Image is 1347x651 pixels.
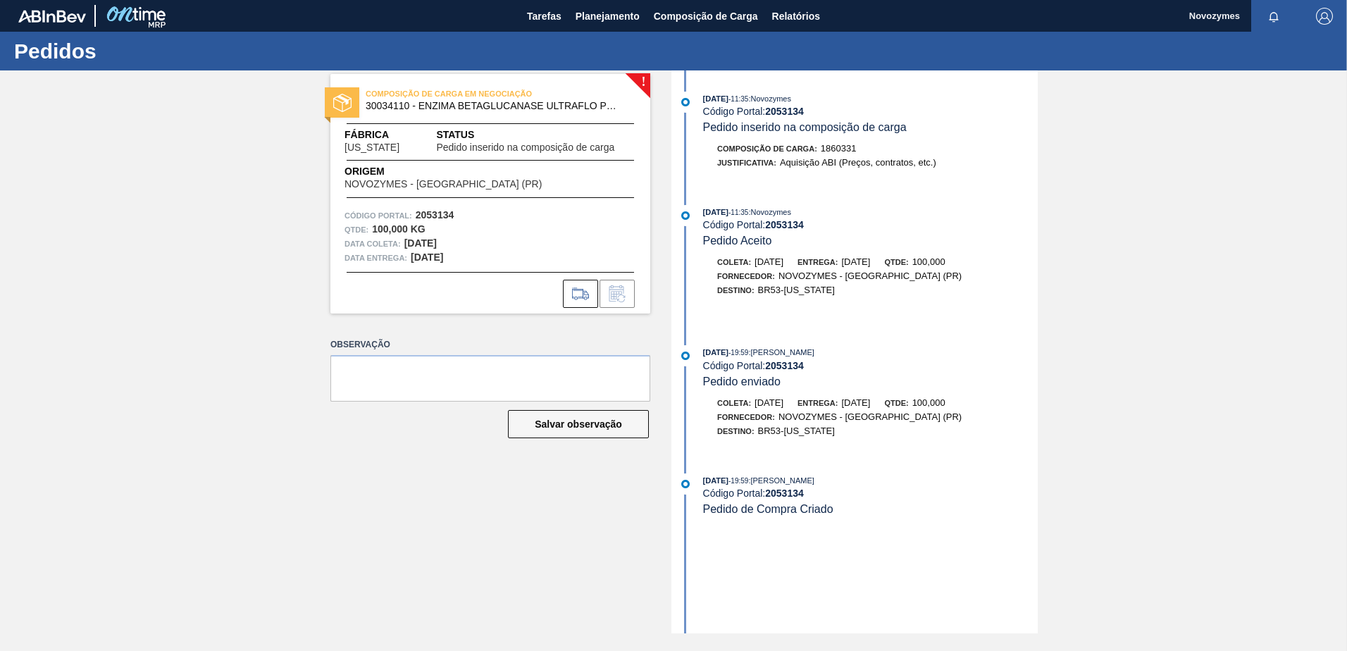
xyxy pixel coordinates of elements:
[728,477,748,485] span: - 19:59
[563,280,598,308] div: Ir para Composição de Carga
[404,237,437,249] strong: [DATE]
[508,410,649,438] button: Salvar observação
[703,488,1038,499] div: Código Portal:
[912,397,945,408] span: 100,000
[703,235,772,247] span: Pedido Aceito
[841,256,870,267] span: [DATE]
[681,480,690,488] img: atual
[436,128,636,142] span: Status
[884,258,908,266] span: Qtde:
[728,209,748,216] span: - 11:35
[344,164,582,179] span: Origem
[344,128,436,142] span: Fábrica
[748,208,791,216] span: : Novozymes
[411,252,443,263] strong: [DATE]
[797,399,838,407] span: Entrega:
[758,426,835,436] span: BR53-[US_STATE]
[681,352,690,360] img: atual
[765,106,804,117] strong: 2053134
[778,411,962,422] span: NOVOZYMES - [GEOGRAPHIC_DATA] (PR)
[772,8,820,25] span: Relatórios
[765,488,804,499] strong: 2053134
[654,8,758,25] span: Composição de Carga
[748,94,791,103] span: : Novozymes
[527,8,561,25] span: Tarefas
[703,360,1038,371] div: Código Portal:
[728,95,748,103] span: - 11:35
[703,219,1038,230] div: Código Portal:
[778,271,962,281] span: NOVOZYMES - [GEOGRAPHIC_DATA] (PR)
[912,256,945,267] span: 100,000
[344,142,399,153] span: [US_STATE]
[416,209,454,221] strong: 2053134
[755,397,783,408] span: [DATE]
[703,121,907,133] span: Pedido inserido na composição de carga
[344,237,401,251] span: Data coleta:
[681,98,690,106] img: atual
[717,413,775,421] span: Fornecedor:
[1316,8,1333,25] img: Logout
[780,157,936,168] span: Aquisição ABI (Preços, contratos, etc.)
[681,211,690,220] img: atual
[765,360,804,371] strong: 2053134
[333,94,352,112] img: status
[344,223,368,237] span: Qtde :
[344,251,407,265] span: Data entrega:
[14,43,264,59] h1: Pedidos
[717,272,775,280] span: Fornecedor:
[372,223,426,235] strong: 100,000 KG
[748,476,814,485] span: : [PERSON_NAME]
[436,142,614,153] span: Pedido inserido na composição de carga
[344,209,412,223] span: Código Portal:
[884,399,908,407] span: Qtde:
[841,397,870,408] span: [DATE]
[576,8,640,25] span: Planejamento
[717,159,776,167] span: Justificativa:
[821,143,857,154] span: 1860331
[703,476,728,485] span: [DATE]
[717,286,755,294] span: Destino:
[600,280,635,308] div: Informar alteração no pedido
[18,10,86,23] img: TNhmsLtSVTkK8tSr43FrP2fwEKptu5GPRR3wAAAABJRU5ErkJggg==
[330,335,650,355] label: Observação
[717,427,755,435] span: Destino:
[765,219,804,230] strong: 2053134
[366,101,621,111] span: 30034110 - ENZIMA BETAGLUCANASE ULTRAFLO PRIME
[703,208,728,216] span: [DATE]
[703,94,728,103] span: [DATE]
[717,144,817,153] span: Composição de Carga :
[703,348,728,356] span: [DATE]
[797,258,838,266] span: Entrega:
[748,348,814,356] span: : [PERSON_NAME]
[755,256,783,267] span: [DATE]
[366,87,563,101] span: COMPOSIÇÃO DE CARGA EM NEGOCIAÇÃO
[717,399,751,407] span: Coleta:
[758,285,835,295] span: BR53-[US_STATE]
[344,179,542,190] span: NOVOZYMES - [GEOGRAPHIC_DATA] (PR)
[717,258,751,266] span: Coleta:
[1251,6,1296,26] button: Notificações
[703,376,781,387] span: Pedido enviado
[703,106,1038,117] div: Código Portal:
[703,503,833,515] span: Pedido de Compra Criado
[728,349,748,356] span: - 19:59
